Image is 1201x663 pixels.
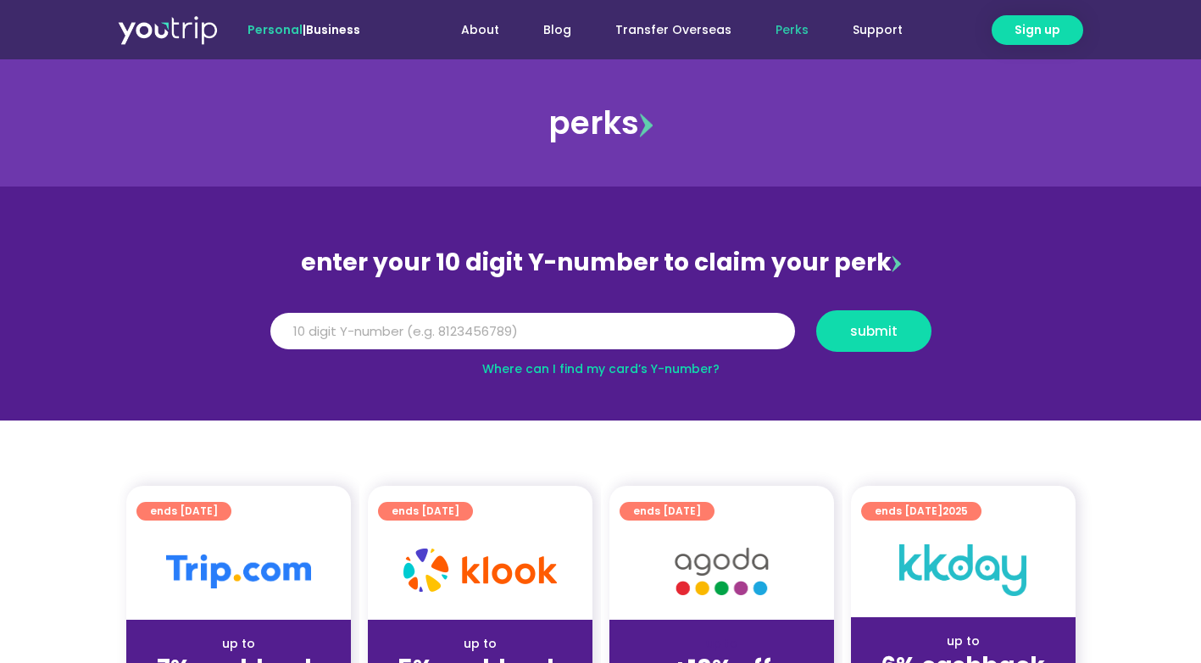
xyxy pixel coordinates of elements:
span: up to [706,635,737,652]
span: ends [DATE] [633,502,701,521]
nav: Menu [406,14,925,46]
input: 10 digit Y-number (e.g. 8123456789) [270,313,795,350]
span: | [247,21,360,38]
button: submit [816,310,931,352]
a: Blog [521,14,593,46]
div: enter your 10 digit Y-number to claim your perk [262,241,940,285]
span: ends [DATE] [392,502,459,521]
a: ends [DATE] [378,502,473,521]
a: Where can I find my card’s Y-number? [482,360,720,377]
form: Y Number [270,310,931,365]
a: ends [DATE]2025 [861,502,981,521]
a: Perks [753,14,831,46]
div: up to [140,635,337,653]
a: Transfer Overseas [593,14,753,46]
a: ends [DATE] [136,502,231,521]
div: up to [865,632,1062,650]
div: up to [381,635,579,653]
span: ends [DATE] [150,502,218,521]
a: Sign up [992,15,1083,45]
a: Support [831,14,925,46]
span: 2025 [942,504,968,518]
a: Business [306,21,360,38]
a: ends [DATE] [620,502,714,521]
span: Personal [247,21,303,38]
span: submit [850,325,898,337]
span: ends [DATE] [875,502,968,521]
a: About [439,14,521,46]
span: Sign up [1015,21,1060,39]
